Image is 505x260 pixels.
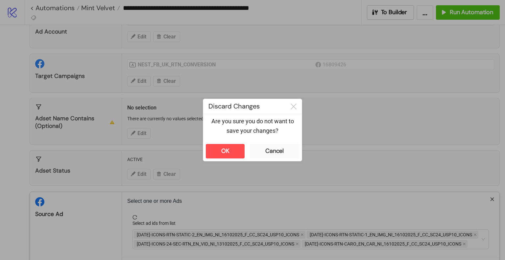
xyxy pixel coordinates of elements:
p: Are you sure you do not want to save your changes? [208,117,297,135]
div: Discard Changes [203,99,285,114]
div: OK [221,147,229,155]
div: Cancel [265,147,284,155]
button: OK [206,144,245,158]
button: Cancel [250,144,299,158]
